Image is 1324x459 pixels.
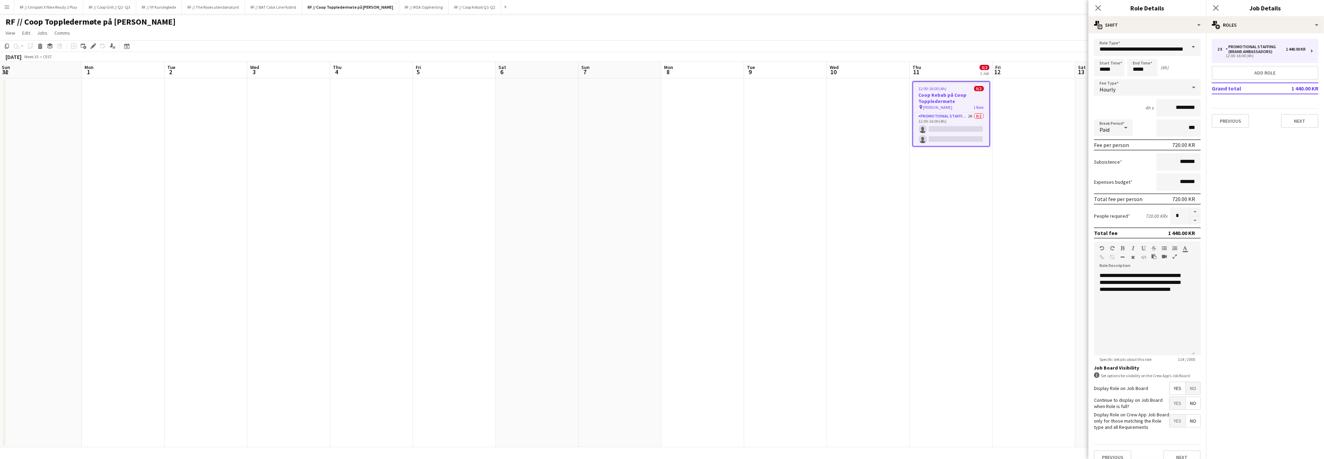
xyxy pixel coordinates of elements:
[1131,245,1136,251] button: Italic
[913,112,989,146] app-card-role: Promotional Staffing (Brand Ambassadors)2A0/212:00-16:00 (4h)
[1169,397,1185,409] span: Yes
[1160,64,1168,71] div: (4h)
[1172,357,1201,362] span: 114 / 2000
[923,105,953,110] span: [PERSON_NAME]
[1120,254,1125,260] button: Horizontal Line
[85,64,94,70] span: Mon
[1146,213,1167,219] div: 720.00 KR x
[333,64,342,70] span: Thu
[1151,254,1156,259] button: Paste as plain text
[1094,159,1122,165] label: Subsistence
[1217,54,1306,58] div: 12:00-16:00 (4h)
[415,68,421,76] span: 5
[167,64,175,70] span: Tue
[913,92,989,104] h3: Coop Kebab på Coop Toppledermøte
[1226,44,1286,54] div: Promotional Staffing (Brand Ambassadors)
[1078,64,1086,70] span: Sat
[1141,254,1146,260] button: HTML Code
[399,0,449,14] button: RF // IKEA Opphenting
[919,86,947,91] span: 12:00-16:00 (4h)
[829,68,839,76] span: 10
[912,64,921,70] span: Thu
[1162,254,1167,259] button: Insert video
[1094,179,1132,185] label: Expenses budget
[1094,365,1201,371] h3: Job Board Visibility
[1110,245,1115,251] button: Redo
[1094,213,1130,219] label: People required
[1094,230,1118,236] div: Total fee
[1172,245,1177,251] button: Ordered List
[1088,3,1206,12] h3: Role Details
[1094,196,1142,202] div: Total fee per person
[1281,114,1318,128] button: Next
[1212,83,1275,94] td: Grand total
[19,28,33,37] a: Edit
[249,68,259,76] span: 3
[1100,245,1104,251] button: Undo
[994,68,1001,76] span: 12
[332,68,342,76] span: 4
[1190,216,1201,225] button: Decrease
[37,30,47,36] span: Jobs
[664,64,673,70] span: Mon
[83,68,94,76] span: 1
[182,0,245,14] button: RF // The Roses utendørsstunt
[1088,17,1206,33] div: Shift
[1120,245,1125,251] button: Bold
[911,68,921,76] span: 11
[1094,385,1148,391] label: Display Role on Job Board
[1212,66,1318,80] button: Add role
[1094,141,1129,148] div: Fee per person
[1212,114,1249,128] button: Previous
[980,71,989,76] div: 1 Job
[1094,397,1169,409] label: Continue to display on Job Board when Role is full?
[6,30,15,36] span: View
[6,17,176,27] h1: RF // Coop Toppledermøte på [PERSON_NAME]
[1151,245,1156,251] button: Strikethrough
[1186,382,1200,395] span: No
[52,28,73,37] a: Comms
[1145,105,1154,111] div: 4h x
[580,68,590,76] span: 7
[449,0,501,14] button: RF // Coop Kebab Q1-Q2
[14,0,83,14] button: RF // Unisport X Nike Ready 2 Play
[416,64,421,70] span: Fri
[1275,83,1318,94] td: 1 440.00 KR
[581,64,590,70] span: Sun
[34,28,50,37] a: Jobs
[6,53,21,60] div: [DATE]
[245,0,302,14] button: RF // BAT Color Line Hybrid
[497,68,506,76] span: 6
[1172,141,1195,148] div: 720.00 KR
[1141,245,1146,251] button: Underline
[54,30,70,36] span: Comms
[1094,372,1201,379] div: Set options for visibility on the Crew App’s Job Board
[43,54,52,59] div: CEST
[980,65,989,70] span: 0/2
[22,30,30,36] span: Edit
[1186,397,1200,409] span: No
[23,54,40,59] span: Week 35
[1100,126,1110,133] span: Paid
[250,64,259,70] span: Wed
[995,64,1001,70] span: Fri
[1094,357,1157,362] span: Specific details about this role
[1183,245,1188,251] button: Text Color
[1169,415,1185,427] span: Yes
[1206,3,1324,12] h3: Job Details
[83,0,136,14] button: RF // Coop Grill // Q2 -Q3
[1162,245,1167,251] button: Unordered List
[166,68,175,76] span: 2
[912,81,990,147] app-job-card: 12:00-16:00 (4h)0/2Coop Kebab på Coop Toppledermøte [PERSON_NAME]1 RolePromotional Staffing (Bran...
[1077,68,1086,76] span: 13
[1186,415,1200,427] span: No
[1131,254,1136,260] button: Clear Formatting
[1094,412,1169,431] label: Display Role on Crew App Job Board only for those matching the Role type and all Requirements
[974,86,984,91] span: 0/2
[3,28,18,37] a: View
[974,105,984,110] span: 1 Role
[830,64,839,70] span: Wed
[2,64,10,70] span: Sun
[1168,230,1195,236] div: 1 440.00 KR
[663,68,673,76] span: 8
